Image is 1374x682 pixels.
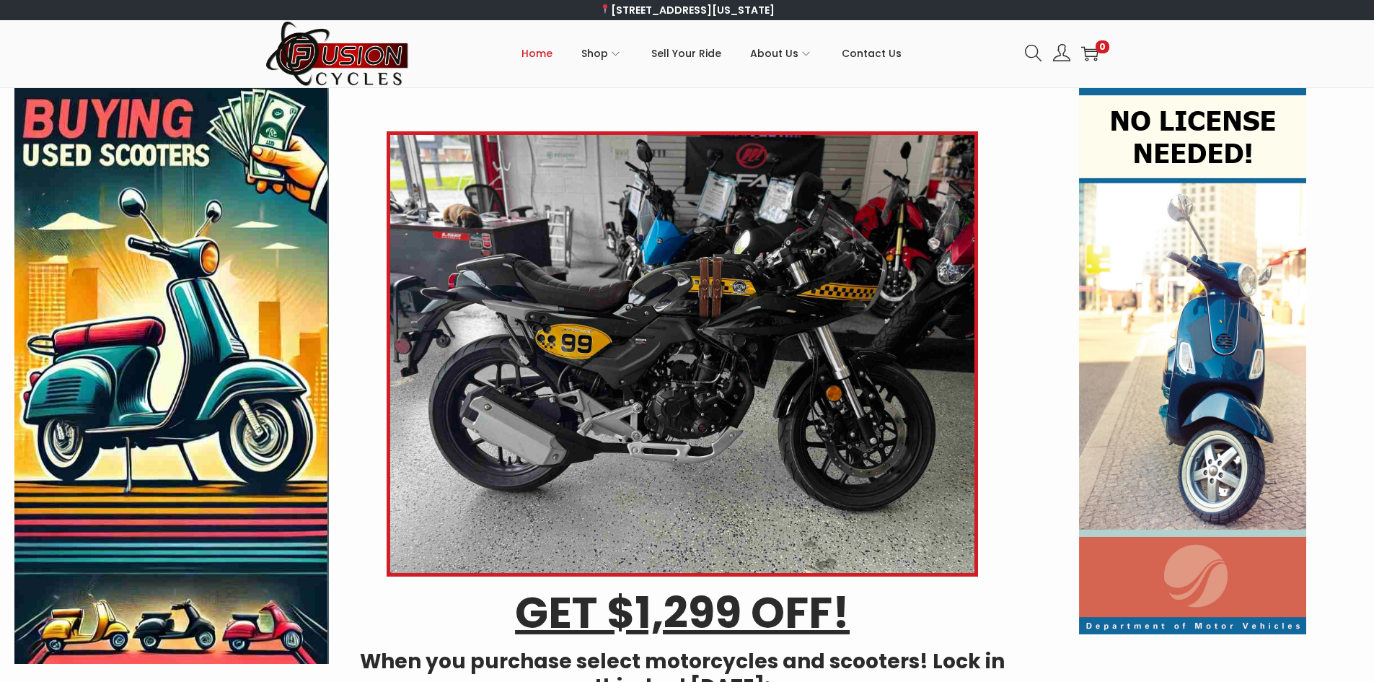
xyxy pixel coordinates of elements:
a: Shop [581,21,622,86]
span: Shop [581,35,608,71]
a: Home [521,21,552,86]
a: Sell Your Ride [651,21,721,86]
a: Contact Us [842,21,902,86]
img: Woostify retina logo [265,20,410,87]
u: GET $1,299 OFF! [515,582,850,643]
span: Sell Your Ride [651,35,721,71]
span: About Us [750,35,798,71]
nav: Primary navigation [410,21,1014,86]
a: [STREET_ADDRESS][US_STATE] [599,3,775,17]
img: 📍 [600,4,610,14]
a: 0 [1081,45,1098,62]
span: Home [521,35,552,71]
a: About Us [750,21,813,86]
span: Contact Us [842,35,902,71]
